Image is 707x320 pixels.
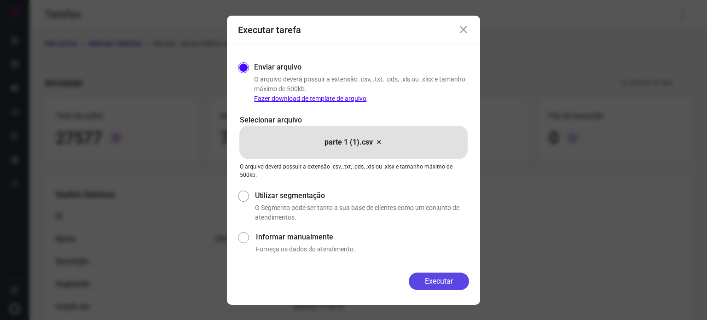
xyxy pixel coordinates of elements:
p: O arquivo deverá possuir a extensão .csv, .txt, .ods, .xls ou .xlsx e tamanho máximo de 500kb. [254,75,469,104]
a: Fazer download de template de arquivo [254,95,366,102]
p: Selecionar arquivo [240,115,467,126]
h3: Executar tarefa [238,24,301,35]
p: Forneça os dados do atendimento. [256,244,469,254]
label: Informar manualmente [256,232,469,243]
label: Enviar arquivo [254,62,301,73]
p: O arquivo deverá possuir a extensão .csv, .txt, .ods, .xls ou .xlsx e tamanho máximo de 500kb. [240,163,467,179]
p: parte 1 (1).csv [325,137,373,148]
p: O Segmento pode ser tanto a sua base de clientes como um conjunto de atendimentos. [255,203,469,222]
button: Executar [409,273,469,290]
label: Utilizar segmentação [255,190,469,201]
